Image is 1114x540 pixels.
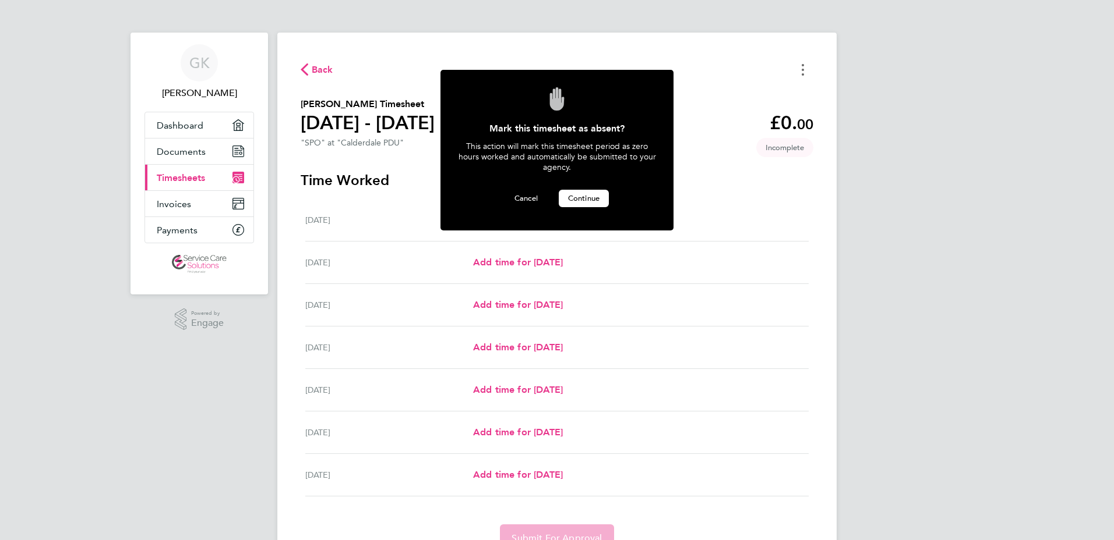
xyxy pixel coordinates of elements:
[144,255,254,273] a: Go to home page
[473,384,563,395] span: Add time for [DATE]
[301,62,333,77] button: Back
[157,225,198,236] span: Payments
[145,191,253,216] a: Invoices
[131,33,268,294] nav: Main navigation
[301,138,404,148] div: "SPO" at "Calderdale PDU"
[191,318,224,328] span: Engage
[145,217,253,243] a: Payments
[145,165,253,190] a: Timesheets
[145,112,253,138] a: Dashboard
[144,86,254,100] span: Gary Kilbride
[301,171,813,190] h3: Time Worked
[473,425,563,439] a: Add time for [DATE]
[172,255,227,273] img: servicecare-logo-retina.png
[305,468,473,482] div: [DATE]
[189,55,210,70] span: GK
[145,138,253,164] a: Documents
[157,172,205,183] span: Timesheets
[191,308,224,318] span: Powered by
[305,298,473,312] div: [DATE]
[305,383,473,397] div: [DATE]
[458,122,656,141] div: Mark this timesheet as absent?
[514,193,538,203] span: Cancel
[458,141,656,190] div: This action will mark this timesheet period as zero hours worked and automatically be submitted t...
[301,97,435,111] h2: [PERSON_NAME] Timesheet
[756,138,813,157] span: This timesheet is Incomplete.
[797,116,813,133] span: 00
[473,468,563,482] a: Add time for [DATE]
[157,198,191,209] span: Invoices
[473,469,563,480] span: Add time for [DATE]
[792,61,813,79] button: Timesheets Menu
[175,308,224,331] a: Powered byEngage
[305,213,473,227] div: [DATE]
[770,112,813,134] app-decimal: £0.
[473,383,563,397] a: Add time for [DATE]
[305,340,473,354] div: [DATE]
[144,44,254,100] a: GK[PERSON_NAME]
[301,111,435,134] h1: [DATE] - [DATE]
[473,299,563,310] span: Add time for [DATE]
[473,255,563,269] a: Add time for [DATE]
[473,342,563,353] span: Add time for [DATE]
[157,146,206,157] span: Documents
[305,255,473,269] div: [DATE]
[305,425,473,439] div: [DATE]
[473,257,563,268] span: Add time for [DATE]
[473,427,563,438] span: Add time for [DATE]
[473,340,563,354] a: Add time for [DATE]
[568,193,600,203] span: Continue
[559,190,609,207] button: Continue
[312,63,333,77] span: Back
[505,190,547,207] button: Cancel
[157,120,203,131] span: Dashboard
[473,298,563,312] a: Add time for [DATE]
